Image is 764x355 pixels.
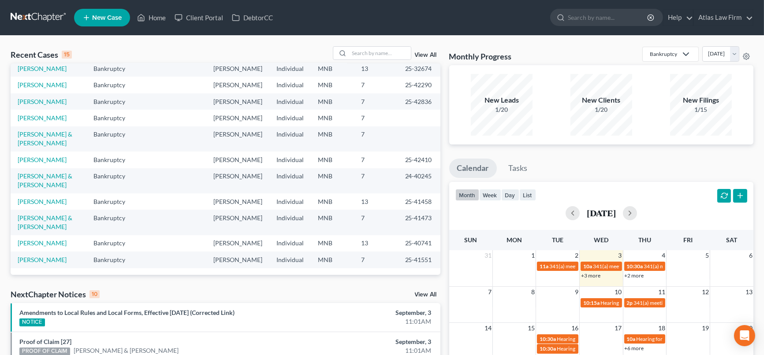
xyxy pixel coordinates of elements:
td: 7 [354,168,398,193]
td: 24-40245 [398,168,440,193]
td: Individual [269,152,311,168]
span: 11a [540,263,548,270]
td: 7 [354,251,398,268]
span: 2 [574,250,579,261]
div: New Filings [670,95,732,105]
input: Search by name... [349,47,411,59]
span: Hearing for [PERSON_NAME] [600,300,669,306]
td: 25-42836 [398,93,440,110]
a: Home [133,10,170,26]
a: [PERSON_NAME] [18,156,67,163]
span: 16 [570,323,579,333]
span: 18 [657,323,666,333]
td: 7 [354,110,398,126]
td: MNB [311,152,354,168]
td: Bankruptcy [86,251,142,268]
span: Tue [552,236,563,244]
span: 2p [627,300,633,306]
span: Mon [507,236,522,244]
span: 15 [527,323,536,333]
span: 10a [583,263,592,270]
td: [PERSON_NAME] [206,110,269,126]
td: [PERSON_NAME] [206,168,269,193]
span: 11 [657,287,666,297]
div: 1/15 [670,105,732,114]
button: day [501,189,519,201]
a: Help [663,10,693,26]
span: 17 [614,323,623,333]
a: Calendar [449,159,497,178]
span: 10 [614,287,623,297]
td: Bankruptcy [86,168,142,193]
span: Hearing for [PERSON_NAME] [637,336,705,342]
a: [PERSON_NAME] & [PERSON_NAME] [18,214,72,230]
a: [PERSON_NAME] [18,198,67,205]
td: [PERSON_NAME] [206,210,269,235]
div: Open Intercom Messenger [734,325,755,346]
td: MNB [311,60,354,77]
h3: Monthly Progress [449,51,512,62]
td: Bankruptcy [86,77,142,93]
a: +6 more [625,345,644,351]
td: [PERSON_NAME] [206,60,269,77]
div: NextChapter Notices [11,289,100,300]
td: Individual [269,77,311,93]
td: 25-32674 [398,60,440,77]
td: Bankruptcy [86,193,142,210]
button: week [479,189,501,201]
span: 10:30a [540,336,556,342]
td: [PERSON_NAME] [206,251,269,268]
span: 1 [530,250,536,261]
span: 3 [618,250,623,261]
button: list [519,189,536,201]
a: Client Portal [170,10,227,26]
span: 13 [745,287,753,297]
span: 9 [574,287,579,297]
td: 25-42290 [398,77,440,93]
td: 7 [354,93,398,110]
td: 13 [354,60,398,77]
a: [PERSON_NAME] [18,65,67,72]
td: MNB [311,77,354,93]
a: DebtorCC [227,10,277,26]
a: [PERSON_NAME] [18,81,67,89]
span: 10:30a [627,263,643,270]
td: 7 [354,126,398,152]
div: NOTICE [19,318,45,326]
a: +2 more [625,272,644,279]
a: [PERSON_NAME] [18,98,67,105]
div: Recent Cases [11,49,72,60]
div: 11:01AM [300,317,431,326]
td: Individual [269,60,311,77]
td: [PERSON_NAME] [206,77,269,93]
td: Individual [269,210,311,235]
span: Wed [594,236,608,244]
td: Bankruptcy [86,235,142,251]
td: 25-41551 [398,251,440,268]
td: Bankruptcy [86,210,142,235]
td: 13 [354,235,398,251]
td: MNB [311,93,354,110]
td: [PERSON_NAME] [206,93,269,110]
td: 25-41473 [398,210,440,235]
span: 5 [704,250,710,261]
a: Tasks [501,159,536,178]
a: [PERSON_NAME] [18,239,67,247]
td: 25-42410 [398,152,440,168]
td: MNB [311,126,354,152]
span: 19 [701,323,710,333]
td: Individual [269,193,311,210]
div: September, 3 [300,308,431,317]
td: 7 [354,152,398,168]
div: 1/20 [570,105,632,114]
div: 15 [62,51,72,59]
td: 13 [354,193,398,210]
a: [PERSON_NAME] & [PERSON_NAME] [18,130,72,147]
div: 10 [89,290,100,298]
td: 7 [354,77,398,93]
td: Bankruptcy [86,126,142,152]
a: Proof of Claim [27] [19,338,71,345]
a: +3 more [581,272,600,279]
a: Amendments to Local Rules and Local Forms, Effective [DATE] (Corrected Link) [19,309,235,316]
td: [PERSON_NAME] [206,235,269,251]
